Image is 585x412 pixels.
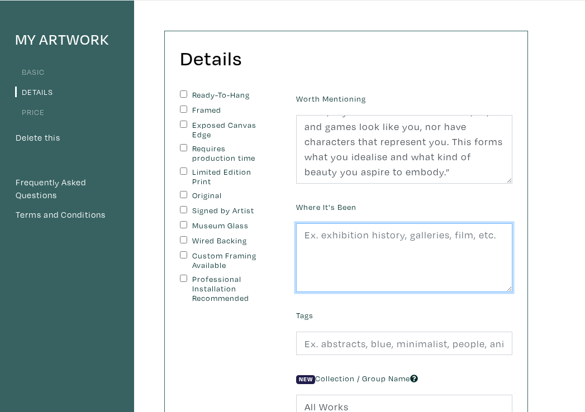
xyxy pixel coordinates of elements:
[192,106,267,115] label: Framed
[15,31,119,49] h4: My Artwork
[296,372,418,385] label: Collection / Group Name
[15,208,119,222] a: Terms and Conditions
[296,309,313,322] label: Tags
[192,251,267,270] label: Custom Framing Available
[192,144,267,162] label: Requires production time
[192,236,267,246] label: Wired Backing
[296,332,512,356] input: Ex. abstracts, blue, minimalist, people, animals, bright, etc.
[180,46,242,70] h2: Details
[192,206,267,215] label: Signed by Artist
[15,131,61,145] button: Delete this
[15,107,45,117] a: Price
[192,275,267,303] label: Professional Installation Recommended
[296,375,315,384] span: New
[192,191,267,200] label: Original
[192,90,267,100] label: Ready-To-Hang
[15,175,119,203] a: Frequently Asked Questions
[296,93,366,105] label: Worth Mentioning
[15,66,45,77] a: Basic
[192,121,267,139] label: Exposed Canvas Edge
[15,87,53,97] a: Details
[192,167,267,186] label: Limited Edition Print
[192,221,267,231] label: Museum Glass
[296,201,356,213] label: Where It's Been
